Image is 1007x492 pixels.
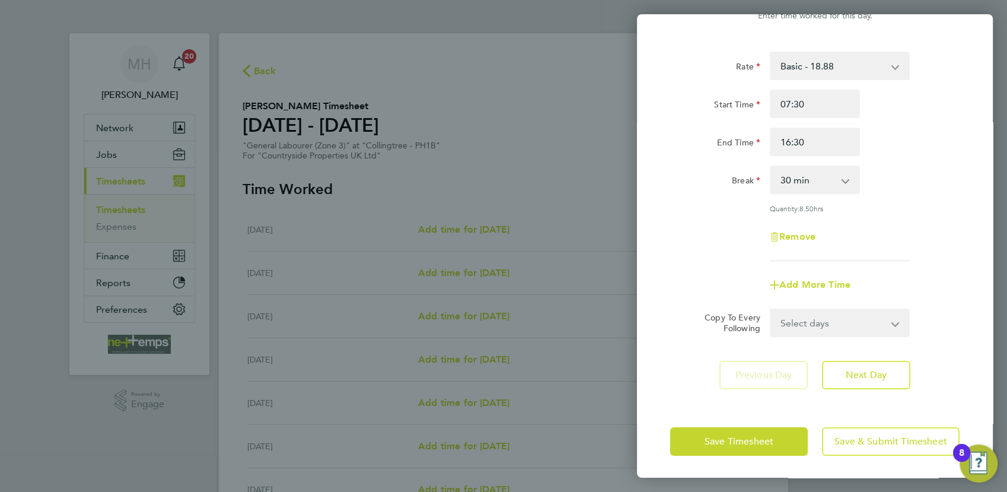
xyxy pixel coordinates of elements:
[822,361,910,389] button: Next Day
[705,436,773,447] span: Save Timesheet
[714,99,760,113] label: Start Time
[834,436,947,447] span: Save & Submit Timesheet
[770,232,815,242] button: Remove
[770,204,910,213] div: Quantity: hrs
[670,427,808,456] button: Save Timesheet
[960,445,998,483] button: Open Resource Center, 8 new notifications
[822,427,960,456] button: Save & Submit Timesheet
[779,231,815,242] span: Remove
[732,175,760,189] label: Break
[695,312,760,334] label: Copy To Every Following
[799,204,814,213] span: 8.50
[637,9,993,23] div: Enter time worked for this day.
[779,279,850,290] span: Add More Time
[846,369,887,381] span: Next Day
[736,61,760,75] label: Rate
[717,137,760,151] label: End Time
[770,90,860,118] input: E.g. 08:00
[770,128,860,156] input: E.g. 18:00
[959,453,964,468] div: 8
[770,280,850,290] button: Add More Time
